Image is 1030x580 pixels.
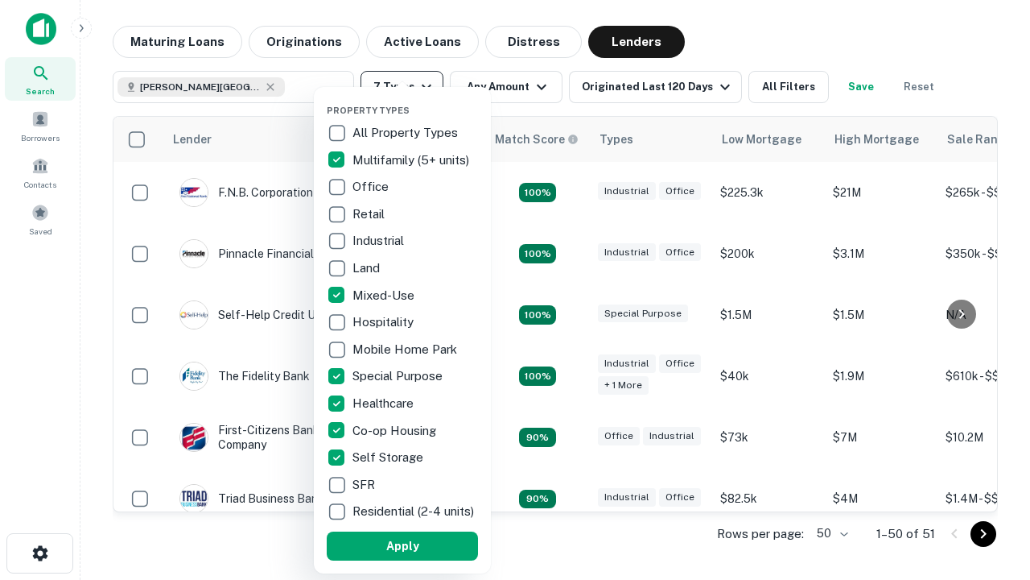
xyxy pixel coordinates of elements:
p: Hospitality [352,313,417,332]
p: Industrial [352,231,407,251]
button: Apply [327,532,478,561]
p: Co-op Housing [352,421,439,441]
p: Healthcare [352,394,417,413]
p: Office [352,177,392,197]
p: Residential (2-4 units) [352,502,477,521]
p: Retail [352,205,388,224]
p: Mixed-Use [352,286,418,305]
iframe: Chat Widget [950,400,1030,477]
span: Property Types [327,106,410,115]
p: Multifamily (5+ units) [352,151,472,170]
p: All Property Types [352,123,461,143]
p: Special Purpose [352,367,446,386]
p: Land [352,259,383,278]
p: Self Storage [352,448,426,467]
p: Mobile Home Park [352,340,460,359]
p: SFR [352,475,378,495]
